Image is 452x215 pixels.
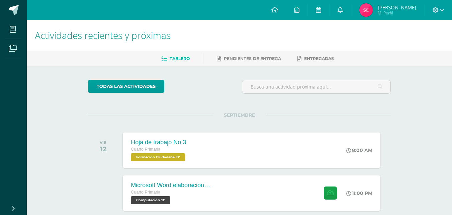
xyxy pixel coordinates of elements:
[131,190,160,195] span: Cuarto Primaria
[359,3,373,17] img: 42ae1f54cff0530601156dfeead2a8c9.png
[297,53,334,64] a: Entregadas
[131,182,211,189] div: Microsoft Word elaboración redacción y personalización de documentos
[131,153,185,161] span: Formación Ciudadana 'B'
[304,56,334,61] span: Entregadas
[131,196,170,204] span: Computación 'B'
[88,80,164,93] a: todas las Actividades
[346,147,372,153] div: 8:00 AM
[378,4,416,11] span: [PERSON_NAME]
[378,10,416,16] span: Mi Perfil
[131,147,160,152] span: Cuarto Primaria
[100,145,106,153] div: 12
[100,140,106,145] div: VIE
[217,53,281,64] a: Pendientes de entrega
[224,56,281,61] span: Pendientes de entrega
[161,53,190,64] a: Tablero
[242,80,390,93] input: Busca una actividad próxima aquí...
[35,29,171,42] span: Actividades recientes y próximas
[346,190,372,196] div: 11:00 PM
[170,56,190,61] span: Tablero
[213,112,266,118] span: SEPTIEMBRE
[131,139,187,146] div: Hoja de trabajo No.3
